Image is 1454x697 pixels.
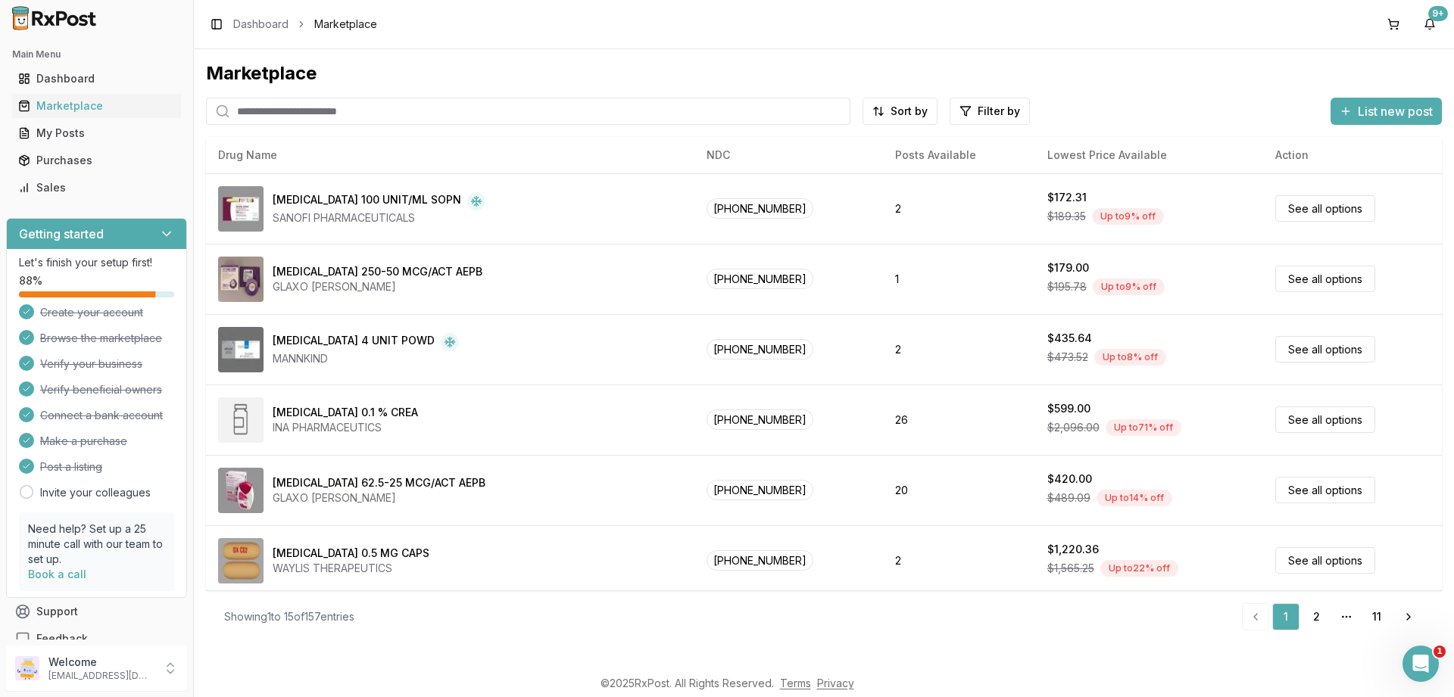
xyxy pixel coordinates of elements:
[883,173,1034,244] td: 2
[19,273,42,288] span: 88 %
[273,351,459,366] div: MANNKIND
[6,94,187,118] button: Marketplace
[1035,137,1263,173] th: Lowest Price Available
[950,98,1030,125] button: Filter by
[19,255,174,270] p: Let's finish your setup first!
[1092,208,1164,225] div: Up to 9 % off
[18,71,175,86] div: Dashboard
[1275,195,1375,222] a: See all options
[28,521,165,567] p: Need help? Set up a 25 minute call with our team to set up.
[273,210,485,226] div: SANOFI PHARMACEUTICALS
[1403,646,1439,682] iframe: Intercom live chat
[206,61,1442,86] div: Marketplace
[6,6,103,30] img: RxPost Logo
[707,409,813,430] span: [PHONE_NUMBER]
[206,137,694,173] th: Drug Name
[12,92,181,120] a: Marketplace
[1275,336,1375,363] a: See all options
[863,98,938,125] button: Sort by
[1047,209,1086,224] span: $189.35
[12,48,181,61] h2: Main Menu
[1047,561,1094,576] span: $1,565.25
[218,327,264,372] img: Afrezza 4 UNIT POWD
[48,670,154,682] p: [EMAIL_ADDRESS][DOMAIN_NAME]
[28,568,86,580] a: Book a call
[218,257,264,302] img: Advair Diskus 250-50 MCG/ACT AEPB
[40,434,127,449] span: Make a purchase
[1047,471,1092,487] div: $420.00
[36,631,88,646] span: Feedback
[18,180,175,195] div: Sales
[883,244,1034,314] td: 1
[978,104,1020,119] span: Filter by
[1428,6,1448,21] div: 9+
[15,656,39,680] img: User avatar
[707,269,813,289] span: [PHONE_NUMBER]
[1331,105,1442,120] a: List new post
[1106,419,1181,436] div: Up to 71 % off
[273,192,461,210] div: [MEDICAL_DATA] 100 UNIT/ML SOPN
[1272,603,1300,630] a: 1
[1418,12,1442,36] button: 9+
[273,490,485,506] div: GLAXO [PERSON_NAME]
[1275,406,1375,433] a: See all options
[6,598,187,625] button: Support
[6,121,187,145] button: My Posts
[224,609,354,624] div: Showing 1 to 15 of 157 entries
[273,546,429,561] div: [MEDICAL_DATA] 0.5 MG CAPS
[707,339,813,359] span: [PHONE_NUMBER]
[1263,137,1442,173] th: Action
[1093,278,1165,295] div: Up to 9 % off
[1303,603,1330,630] a: 2
[883,314,1034,384] td: 2
[1047,350,1088,365] span: $473.52
[273,264,482,279] div: [MEDICAL_DATA] 250-50 MCG/ACT AEPB
[1331,98,1442,125] button: List new post
[18,98,175,114] div: Marketplace
[707,480,813,500] span: [PHONE_NUMBER]
[273,475,485,490] div: [MEDICAL_DATA] 62.5-25 MCG/ACT AEPB
[707,550,813,571] span: [PHONE_NUMBER]
[1047,542,1099,557] div: $1,220.36
[883,455,1034,525] td: 20
[40,331,162,346] span: Browse the marketplace
[40,356,142,372] span: Verify your business
[273,279,482,294] div: GLAXO [PERSON_NAME]
[1275,547,1375,574] a: See all options
[19,225,104,243] h3: Getting started
[1047,490,1090,506] span: $489.09
[218,397,264,443] img: Amcinonide 0.1 % CREA
[1275,477,1375,503] a: See all options
[1393,603,1424,630] a: Go to next page
[40,408,163,423] span: Connect a bank account
[48,655,154,670] p: Welcome
[233,17,289,32] a: Dashboard
[1047,420,1100,435] span: $2,096.00
[694,137,883,173] th: NDC
[218,538,264,583] img: Avodart 0.5 MG CAPS
[273,333,435,351] div: [MEDICAL_DATA] 4 UNIT POWD
[12,147,181,174] a: Purchases
[1047,331,1092,346] div: $435.64
[1100,560,1178,577] div: Up to 22 % off
[883,137,1034,173] th: Posts Available
[6,625,187,652] button: Feedback
[273,405,418,420] div: [MEDICAL_DATA] 0.1 % CREA
[12,120,181,147] a: My Posts
[18,126,175,141] div: My Posts
[1047,190,1087,205] div: $172.31
[6,148,187,173] button: Purchases
[12,65,181,92] a: Dashboard
[883,525,1034,596] td: 2
[1275,266,1375,292] a: See all options
[6,67,187,91] button: Dashboard
[12,174,181,201] a: Sales
[1097,490,1172,506] div: Up to 14 % off
[780,677,811,689] a: Terms
[1358,102,1433,120] span: List new post
[233,17,377,32] nav: breadcrumb
[314,17,377,32] span: Marketplace
[273,561,429,576] div: WAYLIS THERAPEUTICS
[18,153,175,168] div: Purchases
[1047,260,1089,275] div: $179.00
